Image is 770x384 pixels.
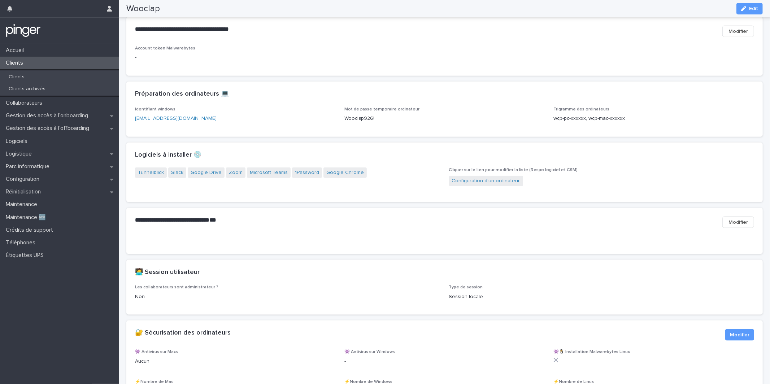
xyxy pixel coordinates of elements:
[171,169,183,176] a: Slack
[449,285,483,289] span: Type de session
[344,115,545,122] p: Wooclap926!
[135,269,200,276] h2: 🧑‍💻 Session utilisateur
[736,3,763,14] button: Edit
[135,107,175,112] span: identifiant windows
[449,293,754,301] p: Session locale
[3,47,30,54] p: Accueil
[344,358,545,365] p: -
[135,46,195,51] span: Account token Malwarebytes
[3,60,29,66] p: Clients
[728,219,748,226] span: Modifier
[344,350,395,354] span: 👾 Antivirus sur Windows
[3,100,48,106] p: Collaborateurs
[3,86,51,92] p: Clients archivés
[6,23,41,38] img: mTgBEunGTSyRkCgitkcU
[135,293,440,301] p: Non
[344,107,420,112] span: Mot de passe temporaire ordinateur
[3,163,55,170] p: Parc informatique
[553,380,594,384] span: ⚡️Nombre de Linux
[135,151,201,159] h2: Logiciels à installer 💿​
[3,74,30,80] p: Clients
[722,26,754,37] button: Modifier
[749,6,758,11] span: Edit
[3,227,59,234] p: Crédits de support
[229,169,243,176] a: Zoom
[3,138,33,145] p: Logiciels
[3,252,49,259] p: Étiquettes UPS
[722,217,754,228] button: Modifier
[553,115,754,122] p: wcp-pc-xxxxxx, wcp-mac-xxxxxx
[725,329,754,341] button: Modifier
[3,214,52,221] p: Maintenance 🆕
[126,4,160,14] h2: Wooclap
[3,201,43,208] p: Maintenance
[135,54,336,61] p: -
[3,188,47,195] p: Réinitialisation
[135,350,178,354] span: 👾 Antivirus sur Macs
[3,176,45,183] p: Configuration
[553,350,630,354] span: 👾🐧 Installation Malwarebytes Linux
[191,169,222,176] a: Google Drive
[135,90,229,98] h2: Préparation des ordinateurs 💻
[452,177,520,185] a: Configuration d'un ordinateur
[3,112,94,119] p: Gestion des accès à l’onboarding
[135,329,231,337] h2: 🔐 Sécurisation des ordinateurs
[728,28,748,35] span: Modifier
[326,169,364,176] a: Google Chrome
[250,169,288,176] a: Microsoft Teams
[3,239,41,246] p: Téléphones
[135,285,218,289] span: Les collaborateurs sont administrateur ?
[344,380,393,384] span: ⚡️Nombre de Windows
[730,331,749,339] span: Modifier
[138,169,164,176] a: Tunnelblick
[449,168,578,172] span: Cliquer sur le lien pour modifier la liste (Respo logiciel et CSM)
[553,107,609,112] span: Trigramme des ordinateurs
[3,150,38,157] p: Logistique
[3,125,95,132] p: Gestion des accès à l’offboarding
[135,358,336,365] p: Aucun
[135,380,173,384] span: ⚡️Nombre de Mac
[135,116,217,121] a: [EMAIL_ADDRESS][DOMAIN_NAME]
[295,169,319,176] a: 1Password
